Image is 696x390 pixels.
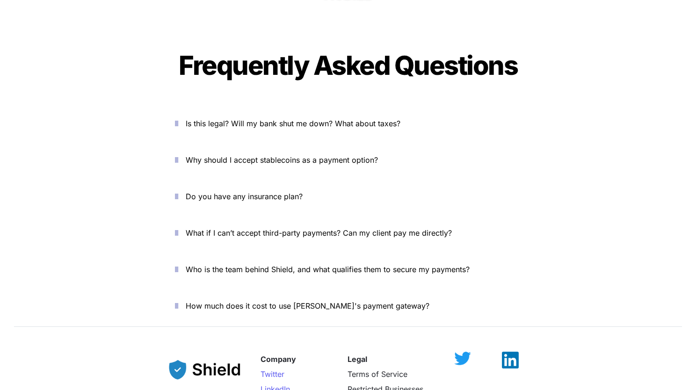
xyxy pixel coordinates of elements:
button: What if I can’t accept third-party payments? Can my client pay me directly? [161,218,535,247]
button: Who is the team behind Shield, and what qualifies them to secure my payments? [161,255,535,284]
span: Frequently Asked Questions [179,50,517,81]
a: Twitter [261,369,284,379]
span: Is this legal? Will my bank shut me down? What about taxes? [186,119,400,128]
span: Do you have any insurance plan? [186,192,303,201]
span: Why should I accept stablecoins as a payment option? [186,155,378,165]
button: How much does it cost to use [PERSON_NAME]'s payment gateway? [161,291,535,320]
strong: Company [261,354,296,364]
span: What if I can’t accept third-party payments? Can my client pay me directly? [186,228,452,238]
button: Is this legal? Will my bank shut me down? What about taxes? [161,109,535,138]
span: Who is the team behind Shield, and what qualifies them to secure my payments? [186,265,470,274]
button: Do you have any insurance plan? [161,182,535,211]
span: How much does it cost to use [PERSON_NAME]'s payment gateway? [186,301,429,311]
strong: Legal [348,354,367,364]
button: Why should I accept stablecoins as a payment option? [161,145,535,174]
a: Terms of Service [348,369,407,379]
